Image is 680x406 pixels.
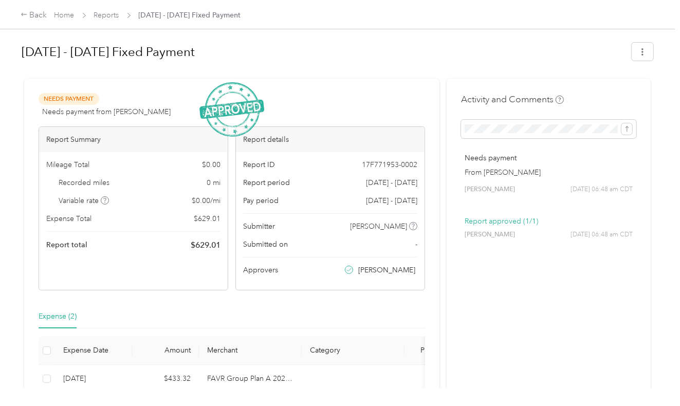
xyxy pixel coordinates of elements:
[243,195,279,206] span: Pay period
[243,265,278,275] span: Approvers
[55,365,132,393] td: 9-5-2025
[54,11,75,20] a: Home
[243,159,275,170] span: Report ID
[21,9,47,22] div: Back
[366,177,417,188] span: [DATE] - [DATE]
[571,185,633,194] span: [DATE] 06:48 am CDT
[243,221,275,232] span: Submitter
[55,337,132,365] th: Expense Date
[199,337,302,365] th: Merchant
[59,195,109,206] span: Variable rate
[191,239,220,251] span: $ 629.01
[46,159,89,170] span: Mileage Total
[465,185,515,194] span: [PERSON_NAME]
[39,311,77,322] div: Expense (2)
[199,365,302,393] td: FAVR Group Plan A 2025 (1-6) FAVR program
[94,11,119,20] a: Reports
[22,40,624,64] h1: Sep 1 - 30, 2025 Fixed Payment
[132,365,199,393] td: $433.32
[207,177,220,188] span: 0 mi
[46,213,91,224] span: Expense Total
[302,337,405,365] th: Category
[351,221,408,232] span: [PERSON_NAME]
[571,230,633,239] span: [DATE] 06:48 am CDT
[42,106,171,117] span: Needs payment from [PERSON_NAME]
[199,82,264,137] img: ApprovedStamp
[465,153,633,163] p: Needs payment
[359,265,416,275] span: [PERSON_NAME]
[236,127,425,152] div: Report details
[243,177,290,188] span: Report period
[39,93,99,105] span: Needs Payment
[405,337,456,365] th: Photo
[366,195,417,206] span: [DATE] - [DATE]
[39,127,228,152] div: Report Summary
[465,216,633,227] p: Report approved (1/1)
[465,167,633,178] p: From [PERSON_NAME]
[622,348,680,406] iframe: Everlance-gr Chat Button Frame
[461,93,564,106] h4: Activity and Comments
[46,239,87,250] span: Report total
[132,337,199,365] th: Amount
[139,10,241,21] span: [DATE] - [DATE] Fixed Payment
[192,195,220,206] span: $ 0.00 / mi
[362,159,417,170] span: 17F771953-0002
[202,159,220,170] span: $ 0.00
[415,239,417,250] span: -
[194,213,220,224] span: $ 629.01
[59,177,110,188] span: Recorded miles
[243,239,288,250] span: Submitted on
[465,230,515,239] span: [PERSON_NAME]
